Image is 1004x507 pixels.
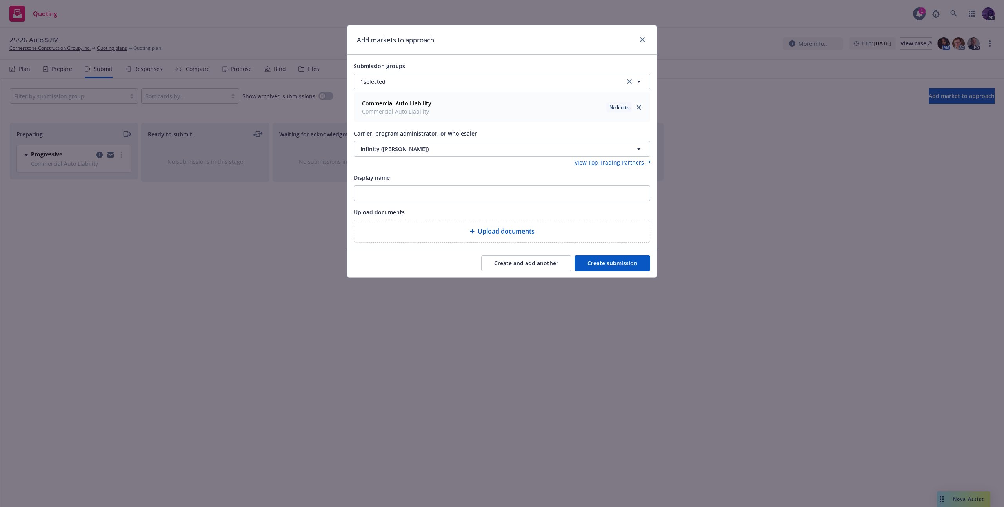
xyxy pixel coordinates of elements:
button: Infinity ([PERSON_NAME]) [354,141,650,157]
div: Upload documents [354,220,650,243]
span: No limits [609,104,629,111]
a: View Top Trading Partners [575,158,650,167]
a: clear selection [625,77,634,86]
span: Upload documents [354,208,405,216]
button: Create submission [575,255,650,271]
span: Submission groups [354,62,405,70]
h1: Add markets to approach [357,35,434,45]
span: Infinity ([PERSON_NAME]) [360,145,607,153]
strong: Commercial Auto Liability [362,100,431,107]
button: 1selectedclear selection [354,74,650,89]
a: close [634,103,644,112]
a: close [638,35,647,44]
button: Create and add another [481,255,571,271]
span: Commercial Auto Liability [362,107,431,116]
span: Upload documents [478,226,535,236]
span: Display name [354,174,390,181]
span: Carrier, program administrator, or wholesaler [354,130,477,137]
span: 1 selected [360,78,386,86]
